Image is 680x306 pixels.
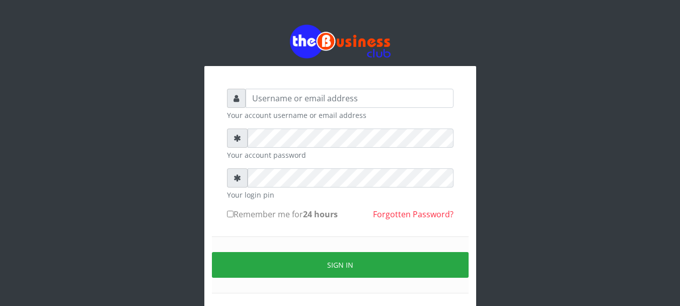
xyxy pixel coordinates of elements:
[227,150,454,160] small: Your account password
[227,110,454,120] small: Your account username or email address
[212,252,469,278] button: Sign in
[373,209,454,220] a: Forgotten Password?
[246,89,454,108] input: Username or email address
[303,209,338,220] b: 24 hours
[227,190,454,200] small: Your login pin
[227,208,338,220] label: Remember me for
[227,211,234,217] input: Remember me for24 hours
